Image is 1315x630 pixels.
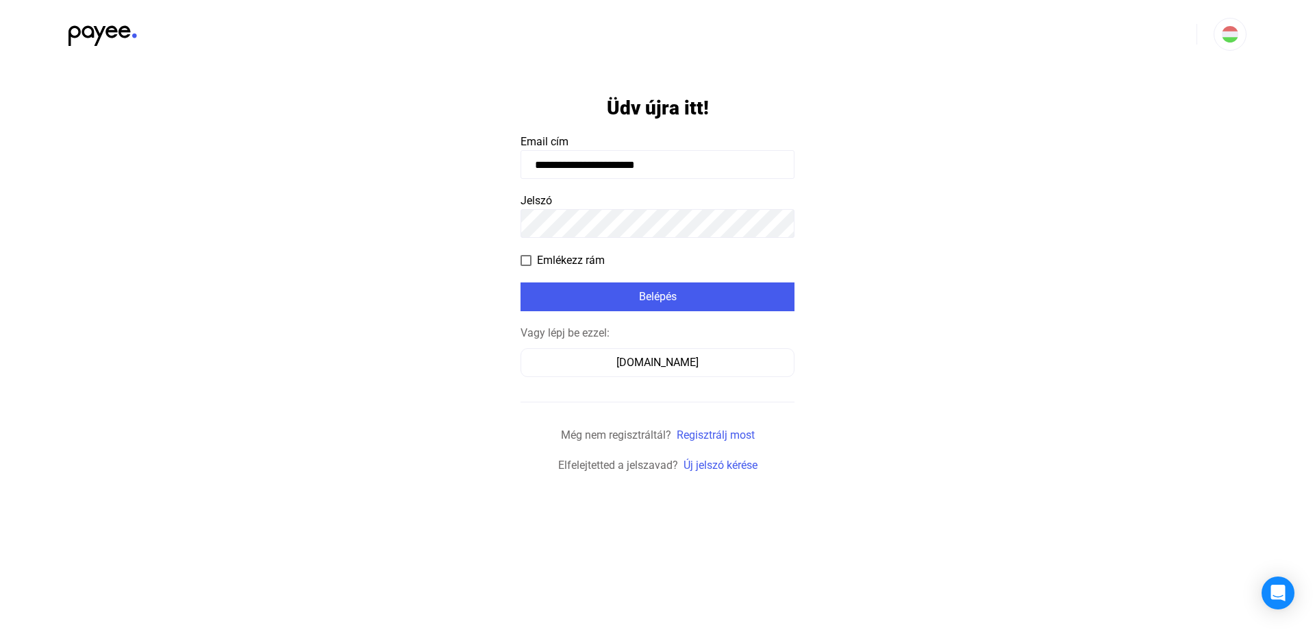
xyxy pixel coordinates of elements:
[677,428,755,441] a: Regisztrálj most
[521,194,552,207] span: Jelszó
[537,252,605,269] span: Emlékezz rám
[684,459,757,472] a: Új jelszó kérése
[521,135,568,148] span: Email cím
[525,289,790,305] div: Belépés
[68,18,137,46] img: black-payee-blue-dot.svg
[558,459,678,472] span: Elfelejtetted a jelszavad?
[521,356,794,369] a: [DOMAIN_NAME]
[521,325,794,341] div: Vagy lépj be ezzel:
[1222,26,1238,43] img: HU
[561,428,671,441] span: Még nem regisztráltál?
[521,348,794,377] button: [DOMAIN_NAME]
[1262,577,1294,609] div: Open Intercom Messenger
[1214,18,1247,51] button: HU
[525,354,790,371] div: [DOMAIN_NAME]
[607,96,709,120] h1: Üdv újra itt!
[521,282,794,311] button: Belépés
